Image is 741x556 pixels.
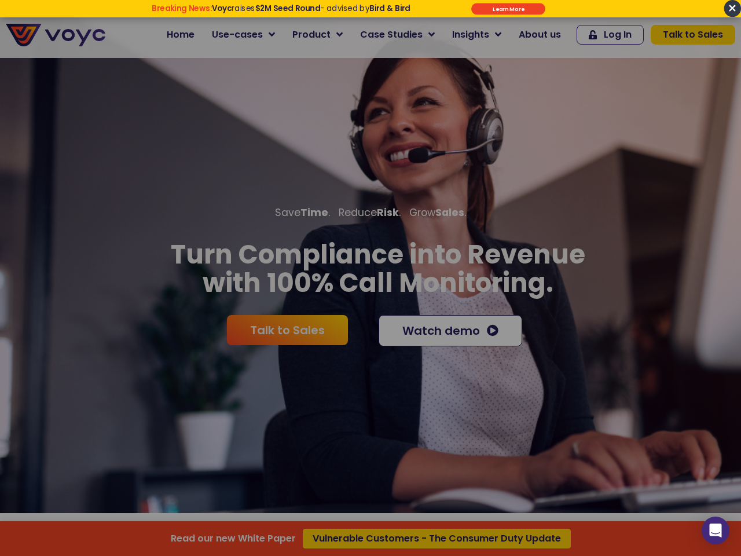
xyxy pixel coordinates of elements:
span: raises - advised by [212,3,410,14]
div: Submit [471,3,545,14]
strong: Voyc [212,3,232,14]
div: Open Intercom Messenger [702,517,729,544]
strong: Bird & Bird [369,3,410,14]
div: Breaking News: Voyc raises $2M Seed Round - advised by Bird & Bird [112,3,449,22]
strong: $2M Seed Round [255,3,321,14]
strong: Breaking News: [152,3,212,14]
